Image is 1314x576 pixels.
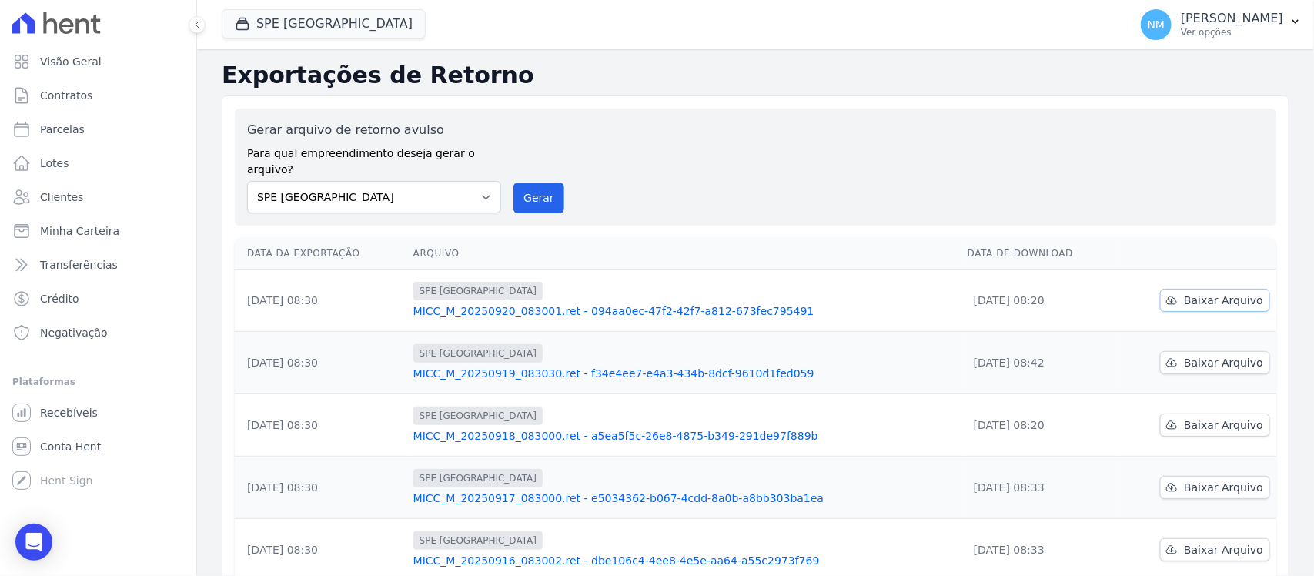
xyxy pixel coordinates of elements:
[1128,3,1314,46] button: NM [PERSON_NAME] Ver opções
[413,491,955,506] a: MICC_M_20250917_083000.ret - e5034362-b067-4cdd-8a0b-a8bb303ba1ea
[1181,26,1283,39] p: Ver opções
[15,524,52,561] div: Open Intercom Messenger
[1160,289,1270,312] a: Baixar Arquivo
[1184,417,1263,433] span: Baixar Arquivo
[961,394,1116,457] td: [DATE] 08:20
[413,366,955,381] a: MICC_M_20250919_083030.ret - f34e4ee7-e4a3-434b-8dcf-9610d1fed059
[1184,542,1263,558] span: Baixar Arquivo
[1184,355,1263,370] span: Baixar Arquivo
[247,139,501,178] label: Para qual empreendimento deseja gerar o arquivo?
[235,332,407,394] td: [DATE] 08:30
[40,405,98,420] span: Recebíveis
[40,223,119,239] span: Minha Carteira
[413,531,543,550] span: SPE [GEOGRAPHIC_DATA]
[40,88,92,103] span: Contratos
[6,317,190,348] a: Negativação
[12,373,184,391] div: Plataformas
[413,469,543,487] span: SPE [GEOGRAPHIC_DATA]
[40,291,79,306] span: Crédito
[222,62,1289,89] h2: Exportações de Retorno
[1181,11,1283,26] p: [PERSON_NAME]
[235,238,407,270] th: Data da Exportação
[222,9,426,39] button: SPE [GEOGRAPHIC_DATA]
[40,156,69,171] span: Lotes
[1184,480,1263,495] span: Baixar Arquivo
[40,325,108,340] span: Negativação
[961,457,1116,519] td: [DATE] 08:33
[235,270,407,332] td: [DATE] 08:30
[413,282,543,300] span: SPE [GEOGRAPHIC_DATA]
[413,407,543,425] span: SPE [GEOGRAPHIC_DATA]
[1160,414,1270,437] a: Baixar Arquivo
[961,238,1116,270] th: Data de Download
[235,457,407,519] td: [DATE] 08:30
[247,121,501,139] label: Gerar arquivo de retorno avulso
[6,182,190,213] a: Clientes
[1148,19,1165,30] span: NM
[6,431,190,462] a: Conta Hent
[40,54,102,69] span: Visão Geral
[6,80,190,111] a: Contratos
[407,238,961,270] th: Arquivo
[40,122,85,137] span: Parcelas
[6,283,190,314] a: Crédito
[513,183,564,213] button: Gerar
[961,332,1116,394] td: [DATE] 08:42
[1160,351,1270,374] a: Baixar Arquivo
[6,249,190,280] a: Transferências
[6,148,190,179] a: Lotes
[6,114,190,145] a: Parcelas
[40,439,101,454] span: Conta Hent
[961,270,1116,332] td: [DATE] 08:20
[235,394,407,457] td: [DATE] 08:30
[413,428,955,444] a: MICC_M_20250918_083000.ret - a5ea5f5c-26e8-4875-b349-291de97f889b
[413,553,955,568] a: MICC_M_20250916_083002.ret - dbe106c4-4ee8-4e5e-aa64-a55c2973f769
[1160,538,1270,561] a: Baixar Arquivo
[6,216,190,246] a: Minha Carteira
[1160,476,1270,499] a: Baixar Arquivo
[40,189,83,205] span: Clientes
[40,257,118,273] span: Transferências
[413,303,955,319] a: MICC_M_20250920_083001.ret - 094aa0ec-47f2-42f7-a812-673fec795491
[413,344,543,363] span: SPE [GEOGRAPHIC_DATA]
[6,397,190,428] a: Recebíveis
[1184,293,1263,308] span: Baixar Arquivo
[6,46,190,77] a: Visão Geral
